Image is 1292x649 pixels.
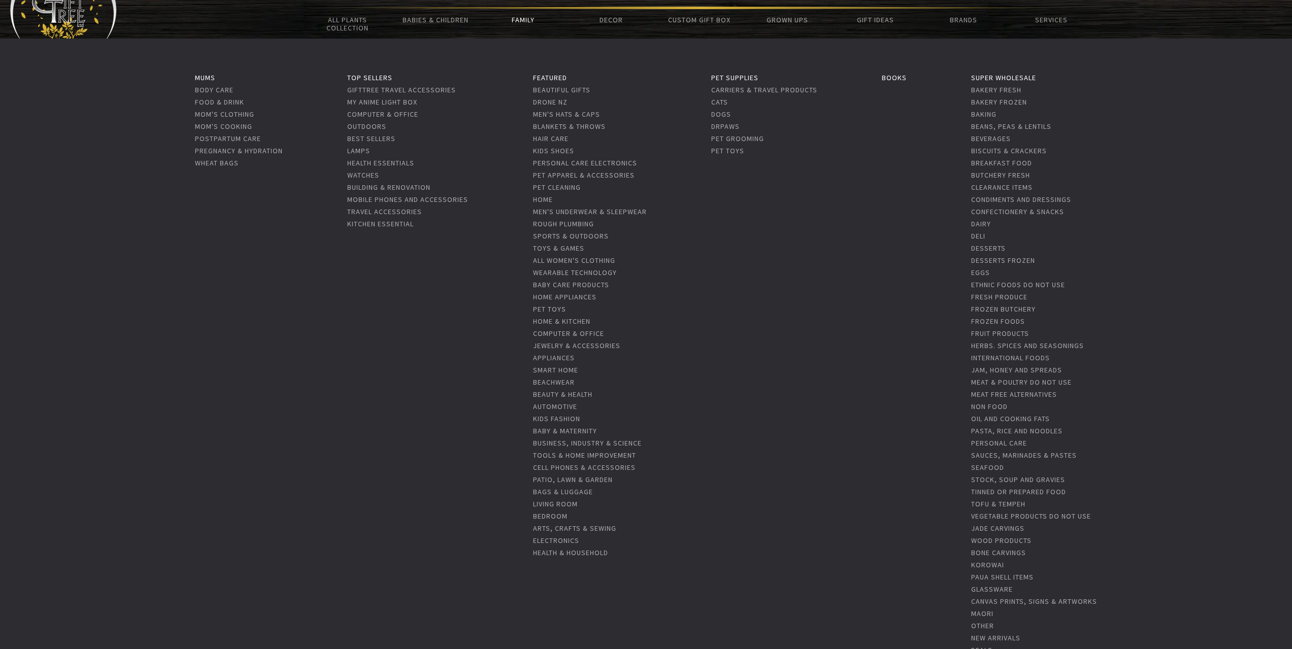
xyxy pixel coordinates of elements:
a: Wood Products [971,536,1032,545]
a: Baby care Products [533,280,609,289]
a: Bedroom [533,511,567,521]
a: Clearance Items [971,183,1033,192]
a: Outdoors [347,122,386,131]
a: Food & Drink [195,97,244,107]
a: Jewelry & Accessories [533,341,620,350]
a: Postpartum Care [195,134,261,143]
a: Eggs [971,268,990,277]
a: Oil and Cooking Fats [971,414,1050,423]
a: Cell Phones & Accessories [533,463,635,472]
a: Baby & Maternity [533,426,597,435]
a: Frozen Butchery [971,304,1036,314]
a: Top Sellers [347,73,392,82]
a: Tinned or Prepared Food [971,487,1066,496]
a: Family [479,9,567,30]
a: Wheat Bags [195,158,239,167]
a: Personal Care [971,438,1027,448]
a: Best Sellers [347,134,395,143]
a: Appliances [533,353,574,362]
a: Watches [347,170,379,180]
a: Building & Renovation [347,183,430,192]
a: Cats [711,97,728,107]
a: GiftTree Travel accessories [347,85,456,94]
a: All Plants Collection [304,9,391,39]
a: Butchery Fresh [971,170,1030,180]
a: Grown Ups [743,9,831,30]
a: Mom's Clothing [195,110,254,119]
a: Bags & Luggage [533,487,592,496]
a: Patio, Lawn & Garden [533,475,612,484]
a: Tofu & Tempeh [971,499,1025,508]
a: Home & Kitchen [533,317,590,326]
a: Services [1007,9,1095,30]
a: New Arrivals [971,633,1020,642]
a: Health & Household [533,548,608,557]
a: Sauces, Marinades & Pastes [971,451,1077,460]
a: Men's Underwear & Sleepwear [533,207,646,216]
a: Computer & Office [533,329,604,338]
a: Rough Plumbing [533,219,593,228]
a: Arts, Crafts & Sewing [533,524,616,533]
a: Paua Shell Items [971,572,1034,582]
a: Toys & Games [533,244,584,253]
a: Brands [919,9,1007,30]
a: Pet Grooming [711,134,764,143]
a: Beverages [971,134,1011,143]
a: Computer & Office [347,110,418,119]
a: Bakery Frozen [971,97,1027,107]
a: Custom Gift Box [655,9,743,30]
a: Kids Shoes [533,146,574,155]
a: Babies & Children [391,9,479,30]
a: Beachwear [533,378,574,387]
a: Biscuits & Crackers [971,146,1047,155]
a: Meat Free Alternatives [971,390,1057,399]
a: Home [533,195,552,204]
a: Canvas Prints, Signs & Artworks [971,597,1097,606]
a: Glassware [971,585,1013,594]
a: Korowai [971,560,1004,569]
a: Dairy [971,219,991,228]
a: Jade Carvings [971,524,1024,533]
a: Pet Supplies [711,73,758,82]
a: Jam, Honey and Spreads [971,365,1062,374]
a: Decor [567,9,655,30]
a: DrPaws [711,122,740,131]
a: Ethnic Foods DO NOT USE [971,280,1065,289]
a: Super Wholesale [971,73,1036,82]
a: Fresh Produce [971,292,1028,301]
a: Dogs [711,110,731,119]
a: Beauty & Health [533,390,592,399]
a: Lamps [347,146,370,155]
a: Electronics [533,536,579,545]
a: Mobile Phones And Accessories [347,195,468,204]
a: Baking [971,110,997,119]
a: Featured [533,73,567,82]
a: Vegetable Products DO NOT USE [971,511,1091,521]
a: All Women's Clothing [533,256,615,265]
a: Beans, Peas & Lentils [971,122,1051,131]
a: Frozen Foods [971,317,1025,326]
a: Kids Fashion [533,414,580,423]
a: Condiments and Dressings [971,195,1071,204]
a: Seafood [971,463,1004,472]
a: Meat & Poultry DO NOT USE [971,378,1072,387]
a: Desserts [971,244,1006,253]
a: Bakery Fresh [971,85,1021,94]
a: Other [971,621,994,630]
a: Stock, Soup and Gravies [971,475,1065,484]
a: Pet Toys [711,146,744,155]
a: Body Care [195,85,234,94]
a: Mom's Cooking [195,122,252,131]
a: Confectionery & Snacks [971,207,1064,216]
a: International Foods [971,353,1050,362]
a: Breakfast Food [971,158,1032,167]
a: Deli [971,231,985,241]
a: Pet Apparel & Accessories [533,170,634,180]
a: Gift Ideas [831,9,919,30]
a: My Anime Light Box [347,97,417,107]
a: Mums [195,73,215,82]
a: Smart Home [533,365,578,374]
a: Health Essentials [347,158,414,167]
a: Carriers & Travel Products [711,85,817,94]
a: Fruit Products [971,329,1029,338]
